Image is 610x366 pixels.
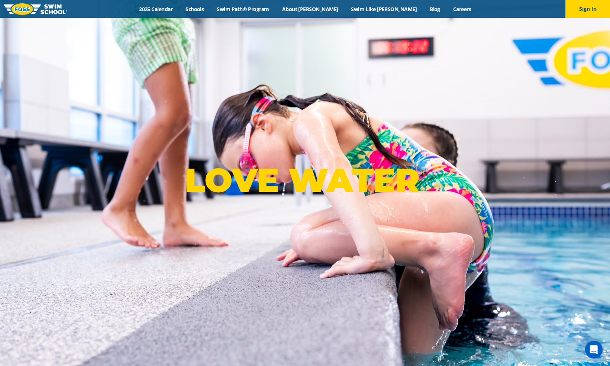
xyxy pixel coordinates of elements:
a: Swim Like [PERSON_NAME] [345,6,423,13]
iframe: Intercom live chat [585,341,603,359]
a: Blog [423,6,446,13]
img: FOSS Swim School Logo [4,3,67,15]
a: About [PERSON_NAME] [275,6,345,13]
sup: ® [419,168,425,177]
a: Schools [179,6,210,13]
p: LOVE WATER [185,160,425,200]
a: Careers [446,6,477,13]
a: 2025 Calendar [133,6,179,13]
a: Swim Path® Program [210,6,275,13]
